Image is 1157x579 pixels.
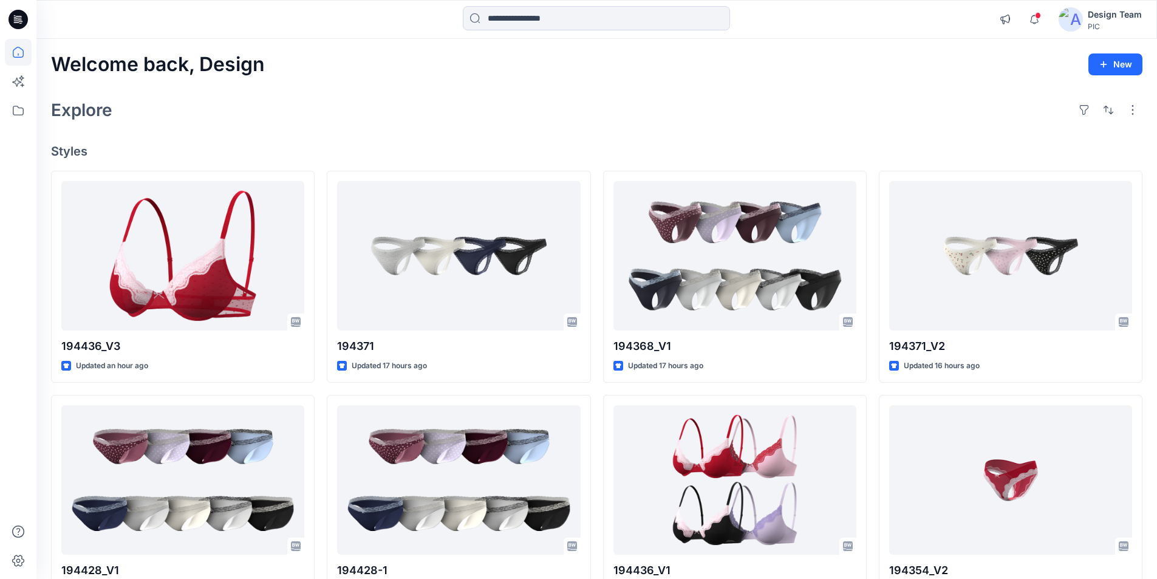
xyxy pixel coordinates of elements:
[337,562,580,579] p: 194428-1
[61,562,304,579] p: 194428_V1
[51,53,265,76] h2: Welcome back, Design
[889,181,1132,331] a: 194371_V2
[1059,7,1083,32] img: avatar
[1088,53,1142,75] button: New
[613,338,856,355] p: 194368_V1
[337,181,580,331] a: 194371
[76,360,148,372] p: Updated an hour ago
[1088,22,1142,31] div: PIC
[613,181,856,331] a: 194368_V1
[1088,7,1142,22] div: Design Team
[889,338,1132,355] p: 194371_V2
[904,360,980,372] p: Updated 16 hours ago
[51,144,1142,159] h4: Styles
[352,360,427,372] p: Updated 17 hours ago
[61,338,304,355] p: 194436_V3
[613,562,856,579] p: 194436_V1
[889,562,1132,579] p: 194354_V2
[628,360,703,372] p: Updated 17 hours ago
[51,100,112,120] h2: Explore
[337,338,580,355] p: 194371
[61,181,304,331] a: 194436_V3
[889,405,1132,555] a: 194354_V2
[613,405,856,555] a: 194436_V1
[337,405,580,555] a: 194428-1
[61,405,304,555] a: 194428_V1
